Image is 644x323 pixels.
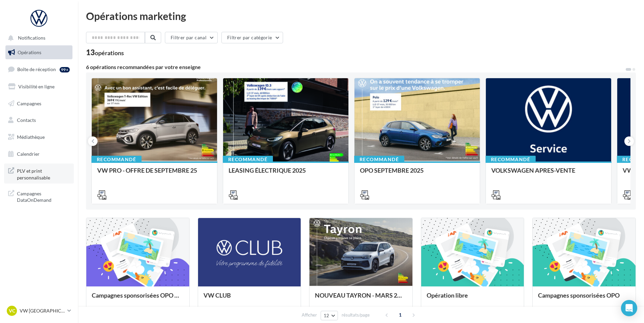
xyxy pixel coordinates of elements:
[17,100,41,106] span: Campagnes
[60,67,70,72] div: 99+
[17,189,70,203] span: Campagnes DataOnDemand
[4,62,74,77] a: Boîte de réception99+
[302,312,317,318] span: Afficher
[4,45,74,60] a: Opérations
[342,312,370,318] span: résultats/page
[315,292,407,305] div: NOUVEAU TAYRON - MARS 2025
[4,147,74,161] a: Calendrier
[223,156,273,163] div: Recommandé
[92,292,184,305] div: Campagnes sponsorisées OPO Septembre
[395,309,406,320] span: 1
[17,66,56,72] span: Boîte de réception
[324,313,329,318] span: 12
[9,307,15,314] span: VC
[4,130,74,144] a: Médiathèque
[354,156,404,163] div: Recommandé
[17,134,45,140] span: Médiathèque
[4,113,74,127] a: Contacts
[18,84,55,89] span: Visibilité en ligne
[86,64,625,70] div: 6 opérations recommandées par votre enseigne
[5,304,72,317] a: VC VW [GEOGRAPHIC_DATA]
[95,50,124,56] div: opérations
[221,32,283,43] button: Filtrer par catégorie
[17,117,36,123] span: Contacts
[86,11,636,21] div: Opérations marketing
[4,186,74,206] a: Campagnes DataOnDemand
[18,35,45,41] span: Notifications
[4,164,74,184] a: PLV et print personnalisable
[4,80,74,94] a: Visibilité en ligne
[321,311,338,320] button: 12
[17,166,70,181] span: PLV et print personnalisable
[97,167,212,180] div: VW PRO - OFFRE DE SEPTEMBRE 25
[17,151,40,157] span: Calendrier
[91,156,142,163] div: Recommandé
[486,156,536,163] div: Recommandé
[86,49,124,56] div: 13
[203,292,296,305] div: VW CLUB
[538,292,630,305] div: Campagnes sponsorisées OPO
[621,300,637,316] div: Open Intercom Messenger
[18,49,41,55] span: Opérations
[229,167,343,180] div: LEASING ÉLECTRIQUE 2025
[491,167,606,180] div: VOLKSWAGEN APRES-VENTE
[4,96,74,111] a: Campagnes
[20,307,65,314] p: VW [GEOGRAPHIC_DATA]
[165,32,218,43] button: Filtrer par canal
[360,167,474,180] div: OPO SEPTEMBRE 2025
[427,292,519,305] div: Opération libre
